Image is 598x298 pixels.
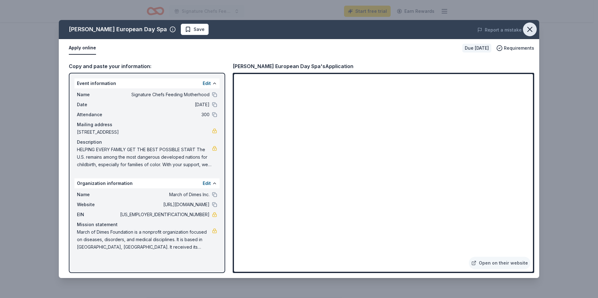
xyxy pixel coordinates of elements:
[119,211,210,218] span: [US_EMPLOYER_IDENTIFICATION_NUMBER]
[119,201,210,208] span: [URL][DOMAIN_NAME]
[469,257,530,269] a: Open on their website
[194,26,205,33] span: Save
[69,62,225,70] div: Copy and paste your information:
[119,91,210,98] span: Signature Chefs Feeding Motherhood
[203,180,211,187] button: Edit
[119,111,210,118] span: 300
[119,101,210,108] span: [DATE]
[496,44,534,52] button: Requirements
[77,221,217,228] div: Mission statement
[77,138,217,146] div: Description
[77,201,119,208] span: Website
[77,211,119,218] span: EIN
[77,146,212,168] span: HELPING EVERY FAMILY GET THE BEST POSSIBLE START The U.S. remains among the most dangerous develo...
[233,62,353,70] div: [PERSON_NAME] European Day Spa's Application
[69,42,96,55] button: Apply online
[74,178,220,188] div: Organization information
[77,111,119,118] span: Attendance
[477,26,522,34] button: Report a mistake
[504,44,534,52] span: Requirements
[77,128,212,136] span: [STREET_ADDRESS]
[119,191,210,198] span: March of Dimes Inc.
[77,121,217,128] div: Mailing address
[203,80,211,87] button: Edit
[74,78,220,88] div: Event information
[77,228,212,251] span: March of Dimes Foundation is a nonprofit organization focused on diseases, disorders, and medical...
[69,24,167,34] div: [PERSON_NAME] European Day Spa
[77,91,119,98] span: Name
[462,44,491,52] div: Due [DATE]
[77,101,119,108] span: Date
[77,191,119,198] span: Name
[181,24,209,35] button: Save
